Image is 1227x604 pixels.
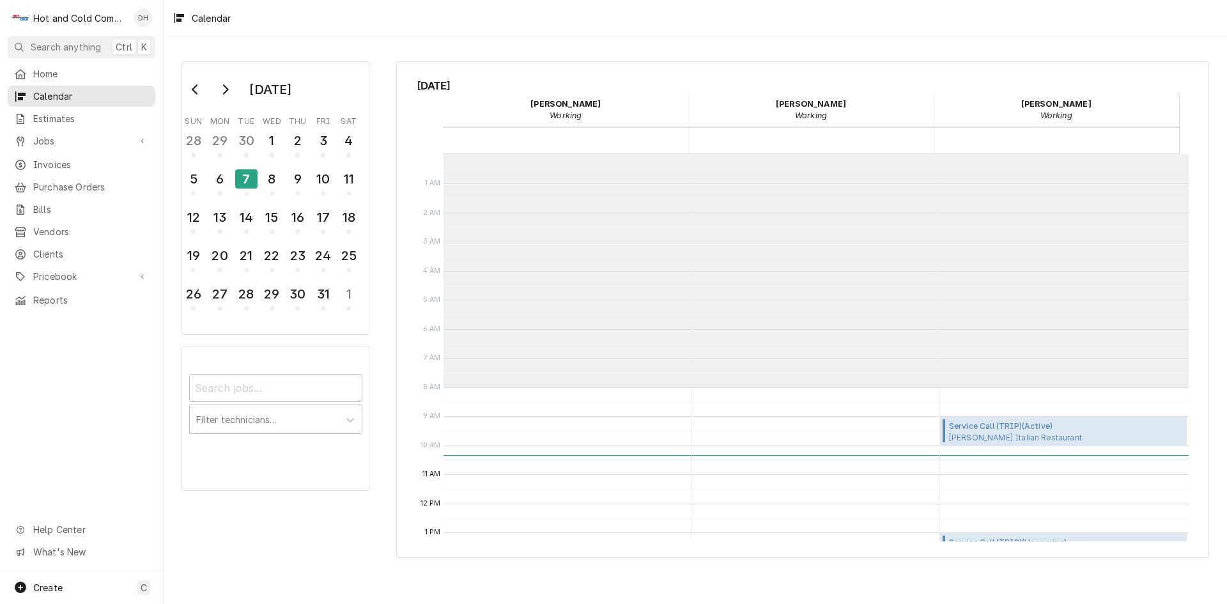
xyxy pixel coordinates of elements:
div: Daryl Harris's Avatar [134,9,152,27]
div: 2 [288,131,307,150]
div: 22 [262,246,282,265]
span: 2 AM [420,208,444,218]
th: Wednesday [259,112,284,127]
div: 21 [236,246,256,265]
span: Pricebook [33,270,130,283]
div: 20 [210,246,229,265]
th: Thursday [285,112,311,127]
div: David Harris - Working [688,94,934,126]
span: 7 AM [421,353,444,363]
div: 1 [339,284,359,304]
div: H [12,9,29,27]
span: Vendors [33,225,149,238]
span: Calendar [33,89,149,103]
div: 18 [339,208,359,227]
a: Vendors [8,221,155,242]
span: Search anything [31,40,101,54]
span: 9 AM [420,411,444,421]
div: 26 [183,284,203,304]
a: Invoices [8,154,155,175]
div: Jason Thomason - Working [934,94,1179,126]
div: 29 [262,284,282,304]
em: Working [1040,111,1072,120]
button: Go to next month [212,79,238,100]
div: 30 [288,284,307,304]
div: 10 [313,169,333,189]
div: 9 [288,169,307,189]
button: Search anythingCtrlK [8,36,155,58]
a: Go to Jobs [8,130,155,151]
div: 13 [210,208,229,227]
span: Reports [33,293,149,307]
th: Tuesday [233,112,259,127]
div: 28 [236,284,256,304]
div: Calendar Filters [181,346,369,490]
span: 4 AM [420,266,444,276]
div: 25 [339,246,359,265]
th: Sunday [181,112,206,127]
span: 10 AM [417,440,444,451]
strong: [PERSON_NAME] [776,99,846,109]
a: Go to What's New [8,541,155,562]
div: 6 [210,169,229,189]
div: DH [134,9,152,27]
span: Clients [33,247,149,261]
a: Calendar [8,86,155,107]
div: 3 [313,131,333,150]
span: Create [33,582,63,593]
th: Friday [311,112,336,127]
div: [Service] Service Call (TRIP) Greystone EMC 3400 Hiram Douglasville Hwy, Hiram, GA 30141 ID: JOB-... [940,533,1187,562]
div: Service Call (TRIP)(Active)[PERSON_NAME] Italian Restaurant[PERSON_NAME] / [STREET_ADDRESS] [940,417,1187,446]
em: Working [550,111,582,120]
span: [DATE] [417,77,1189,94]
div: 12 [183,208,203,227]
span: Jobs [33,134,130,148]
div: 29 [210,131,229,150]
span: What's New [33,545,148,559]
a: Estimates [8,108,155,129]
div: 27 [210,284,229,304]
div: Service Call (TRIP)(Upcoming)Greystone EMC[STREET_ADDRESS][PERSON_NAME][PERSON_NAME] [940,533,1187,562]
span: 1 PM [422,527,444,538]
span: Help Center [33,523,148,536]
span: Home [33,67,149,81]
div: Hot and Cold Commercial Kitchens, Inc. [33,12,127,25]
span: 5 AM [420,295,444,305]
div: 28 [183,131,203,150]
a: Clients [8,244,155,265]
div: Calendar Day Picker [181,61,369,335]
span: 12 PM [417,499,444,509]
span: 8 AM [420,382,444,392]
div: 5 [183,169,203,189]
em: Working [795,111,827,120]
button: Go to previous month [183,79,208,100]
strong: [PERSON_NAME] [1021,99,1092,109]
input: Search jobs... [189,374,362,402]
div: Daryl Harris - Working [444,94,689,126]
div: 14 [236,208,256,227]
div: [Service] Service Call (TRIP) Ippolito's Italian Restaurant Ippolito's / 12850 Alpharetta Hwy, Al... [940,417,1187,446]
div: 11 [339,169,359,189]
div: 23 [288,246,307,265]
div: 19 [183,246,203,265]
span: Invoices [33,158,149,171]
span: Service Call (TRIP) ( Active ) [949,421,1096,432]
strong: [PERSON_NAME] [530,99,601,109]
span: K [141,40,147,54]
span: Service Call (TRIP) ( Upcoming ) [949,537,1154,548]
div: Calendar Calendar [396,61,1209,558]
div: 30 [236,131,256,150]
div: 17 [313,208,333,227]
span: 1 AM [422,178,444,189]
a: Bills [8,199,155,220]
a: Go to Pricebook [8,266,155,287]
div: Calendar Filters [189,362,362,447]
span: [PERSON_NAME] Italian Restaurant [PERSON_NAME] / [STREET_ADDRESS] [949,432,1096,442]
a: Go to Help Center [8,519,155,540]
a: Purchase Orders [8,176,155,197]
div: 24 [313,246,333,265]
span: C [141,581,147,594]
div: 7 [235,169,258,189]
div: [DATE] [245,79,296,100]
a: Home [8,63,155,84]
